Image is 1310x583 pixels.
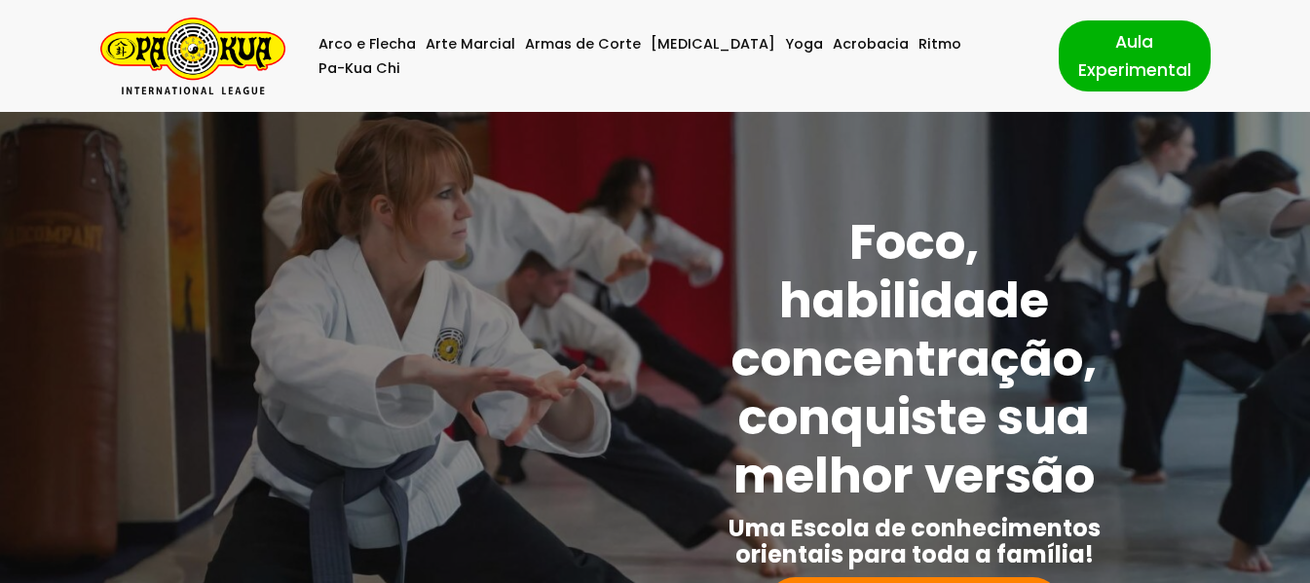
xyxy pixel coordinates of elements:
[651,32,775,56] a: [MEDICAL_DATA]
[525,32,641,56] a: Armas de Corte
[833,32,909,56] a: Acrobacia
[729,512,1101,570] strong: Uma Escola de conhecimentos orientais para toda a família!
[785,32,823,56] a: Yoga
[731,207,1097,510] strong: Foco, habilidade concentração, conquiste sua melhor versão
[426,32,515,56] a: Arte Marcial
[318,32,416,56] a: Arco e Flecha
[100,18,285,94] a: Pa-Kua Brasil Uma Escola de conhecimentos orientais para toda a família. Foco, habilidade concent...
[318,56,400,81] a: Pa-Kua Chi
[315,32,1029,81] div: Menu primário
[918,32,961,56] a: Ritmo
[1059,20,1211,91] a: Aula Experimental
